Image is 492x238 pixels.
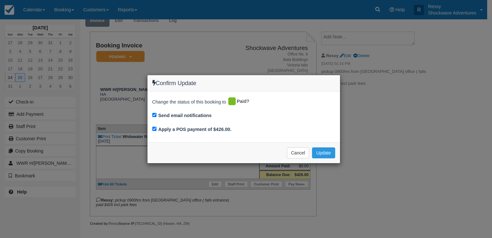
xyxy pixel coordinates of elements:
h4: Confirm Update [152,80,335,87]
button: Cancel [287,147,309,158]
span: Change the status of this booking to [152,99,226,107]
button: Update [312,147,335,158]
label: Apply a POS payment of $426.00. [158,127,232,132]
div: Paid? [227,96,254,107]
label: Send email notifications [158,112,212,119]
